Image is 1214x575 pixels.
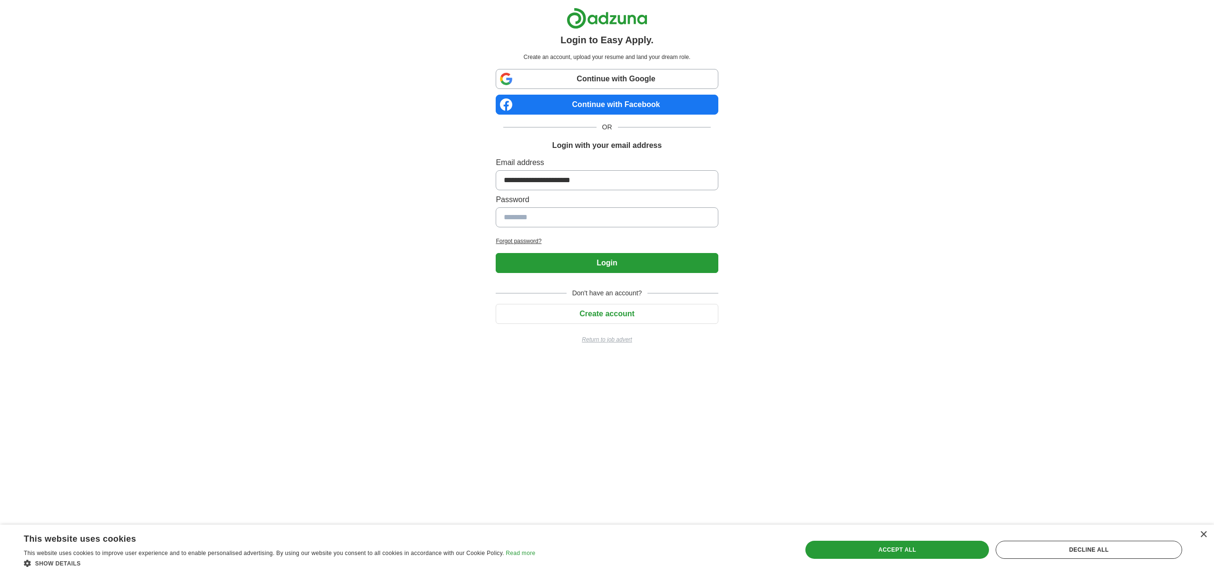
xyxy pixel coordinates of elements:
a: Create account [496,310,718,318]
div: Close [1200,531,1207,538]
a: Forgot password? [496,237,718,245]
div: Accept all [805,541,989,559]
label: Email address [496,157,718,168]
img: Adzuna logo [567,8,647,29]
span: OR [597,122,618,132]
a: Return to job advert [496,335,718,344]
button: Login [496,253,718,273]
span: Don't have an account? [567,288,648,298]
a: Continue with Facebook [496,95,718,115]
a: Read more, opens a new window [506,550,535,556]
span: This website uses cookies to improve user experience and to enable personalised advertising. By u... [24,550,504,556]
div: Show details [24,558,535,568]
h1: Login to Easy Apply. [560,33,654,47]
div: Decline all [996,541,1182,559]
div: This website uses cookies [24,530,511,545]
span: Show details [35,560,81,567]
label: Password [496,194,718,205]
button: Create account [496,304,718,324]
h1: Login with your email address [552,140,662,151]
a: Continue with Google [496,69,718,89]
p: Create an account, upload your resume and land your dream role. [498,53,716,61]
